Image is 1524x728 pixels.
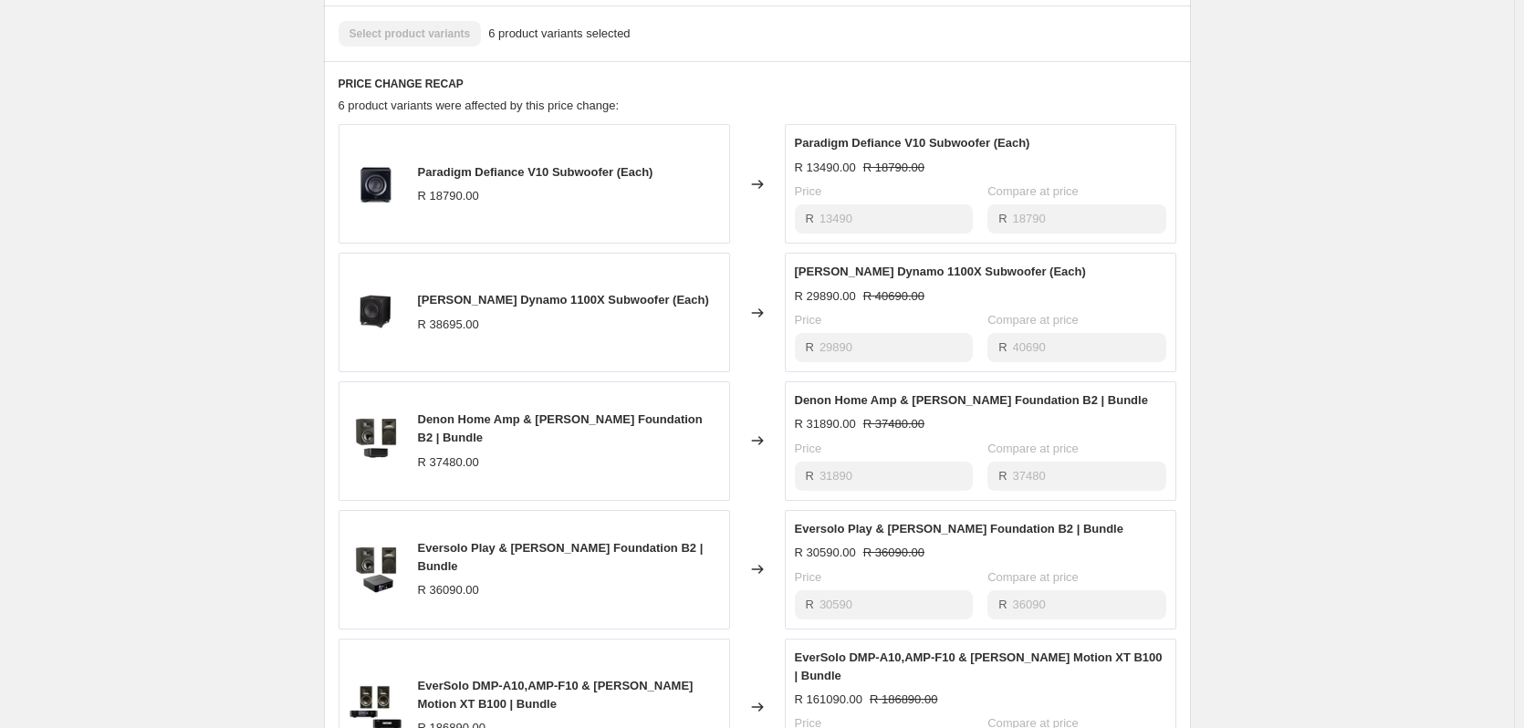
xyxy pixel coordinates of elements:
[870,691,937,709] strike: R 186890.00
[998,598,1007,611] span: R
[795,442,822,455] span: Price
[349,413,403,468] img: Only_98_80x.png
[795,159,856,177] div: R 13490.00
[987,442,1079,455] span: Compare at price
[795,415,856,433] div: R 31890.00
[987,184,1079,198] span: Compare at price
[339,99,620,112] span: 6 product variants were affected by this price change:
[795,650,1163,682] span: EverSolo DMP-A10,AMP-F10 & [PERSON_NAME] Motion XT B100 | Bundle
[863,415,924,433] strike: R 37480.00
[987,570,1079,584] span: Compare at price
[795,570,822,584] span: Price
[795,393,1148,407] span: Denon Home Amp & [PERSON_NAME] Foundation B2 | Bundle
[795,287,856,306] div: R 29890.00
[488,25,630,43] span: 6 product variants selected
[349,157,403,212] img: 1_8bf6497f-6881-42be-ba3c-bce8beb967ba_80x.png
[418,541,704,573] span: Eversolo Play & [PERSON_NAME] Foundation B2 | Bundle
[795,691,862,709] div: R 161090.00
[806,212,814,225] span: R
[998,469,1007,483] span: R
[418,679,694,711] span: EverSolo DMP-A10,AMP-F10 & [PERSON_NAME] Motion XT B100 | Bundle
[863,544,924,562] strike: R 36090.00
[795,265,1086,278] span: [PERSON_NAME] Dynamo 1100X Subwoofer (Each)
[418,316,479,334] div: R 38695.00
[418,453,479,472] div: R 37480.00
[418,187,479,205] div: R 18790.00
[795,184,822,198] span: Price
[806,340,814,354] span: R
[863,287,924,306] strike: R 40690.00
[418,581,479,599] div: R 36090.00
[349,542,403,597] img: Only_99_c1b36fff-2598-40c4-b60c-d564d5e2e818_80x.png
[418,293,709,307] span: [PERSON_NAME] Dynamo 1100X Subwoofer (Each)
[418,165,653,179] span: Paradigm Defiance V10 Subwoofer (Each)
[863,159,924,177] strike: R 18790.00
[795,136,1030,150] span: Paradigm Defiance V10 Subwoofer (Each)
[795,522,1123,536] span: Eversolo Play & [PERSON_NAME] Foundation B2 | Bundle
[806,598,814,611] span: R
[795,544,856,562] div: R 30590.00
[349,286,403,340] img: 4_5204b38c-9054-4a40-9e60-73fedd8960c4_80x.png
[795,313,822,327] span: Price
[998,212,1007,225] span: R
[418,412,703,444] span: Denon Home Amp & [PERSON_NAME] Foundation B2 | Bundle
[987,313,1079,327] span: Compare at price
[339,77,1176,91] h6: PRICE CHANGE RECAP
[806,469,814,483] span: R
[998,340,1007,354] span: R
